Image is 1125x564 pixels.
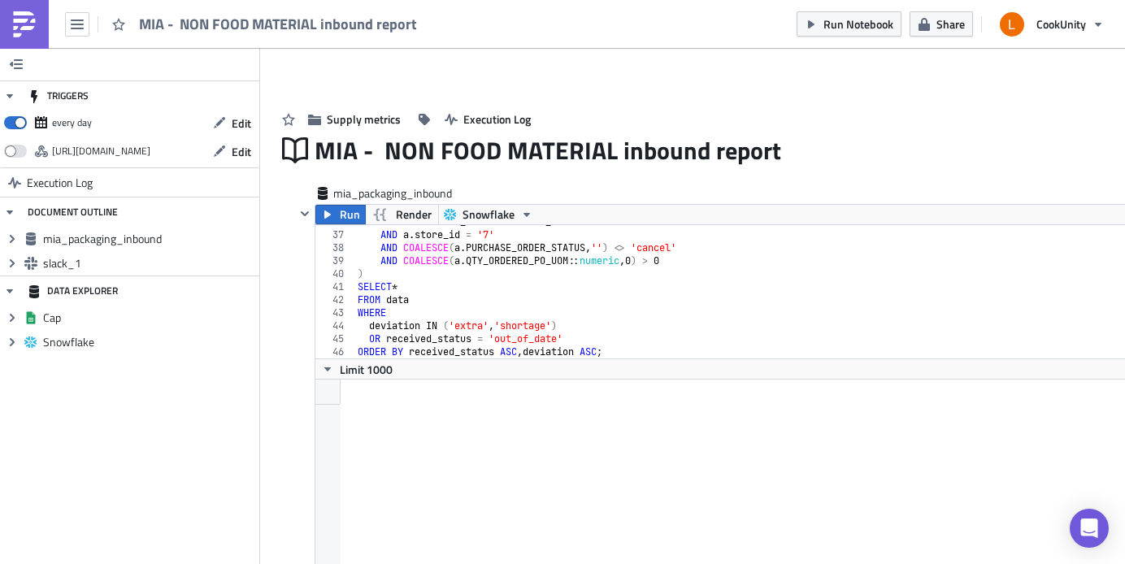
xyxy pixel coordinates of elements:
span: Edit [232,143,251,160]
button: Hide content [295,204,315,223]
div: DOCUMENT OUTLINE [28,197,118,227]
button: Run Notebook [797,11,901,37]
button: Run [315,205,366,224]
div: TRIGGERS [28,81,89,111]
button: Share [910,11,973,37]
button: Limit 1000 [315,359,398,379]
span: Execution Log [27,168,93,197]
div: 41 [315,280,354,293]
span: Supply metrics [327,111,401,128]
div: Open Intercom Messenger [1070,509,1109,548]
div: 44 [315,319,354,332]
span: Share [936,15,965,33]
div: 40 [315,267,354,280]
span: Run [340,205,360,224]
div: https://pushmetrics.io/api/v1/report/75rQdGdoZ4/webhook?token=2fed65bc6c2642dd89388c9f462495e2 [52,139,150,163]
div: 39 [315,254,354,267]
button: Snowflake [438,205,539,224]
div: 42 [315,293,354,306]
div: DATA EXPLORER [28,276,118,306]
span: Execution Log [463,111,531,128]
span: slack_1 [43,256,255,271]
span: mia_packaging_inbound [43,232,255,246]
span: CookUnity [1036,15,1086,33]
button: Render [365,205,439,224]
span: MIA - NON FOOD MATERIAL inbound report [315,135,783,166]
button: Supply metrics [300,106,409,132]
button: CookUnity [990,7,1113,42]
div: 38 [315,241,354,254]
img: PushMetrics [11,11,37,37]
img: Avatar [998,11,1026,38]
button: Edit [205,111,259,136]
span: Snowflake [463,205,515,224]
div: 45 [315,332,354,345]
span: Run Notebook [823,15,893,33]
button: Edit [205,139,259,164]
span: Edit [232,115,251,132]
span: Cap [43,310,255,325]
div: every day [52,111,92,135]
span: Limit 1000 [340,361,393,378]
span: Render [396,205,432,224]
div: 37 [315,228,354,241]
span: Snowflake [43,335,255,349]
span: MIA - NON FOOD MATERIAL inbound report [139,15,419,33]
div: 43 [315,306,354,319]
span: mia_packaging_inbound [333,185,454,202]
div: 46 [315,345,354,358]
button: Execution Log [437,106,539,132]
